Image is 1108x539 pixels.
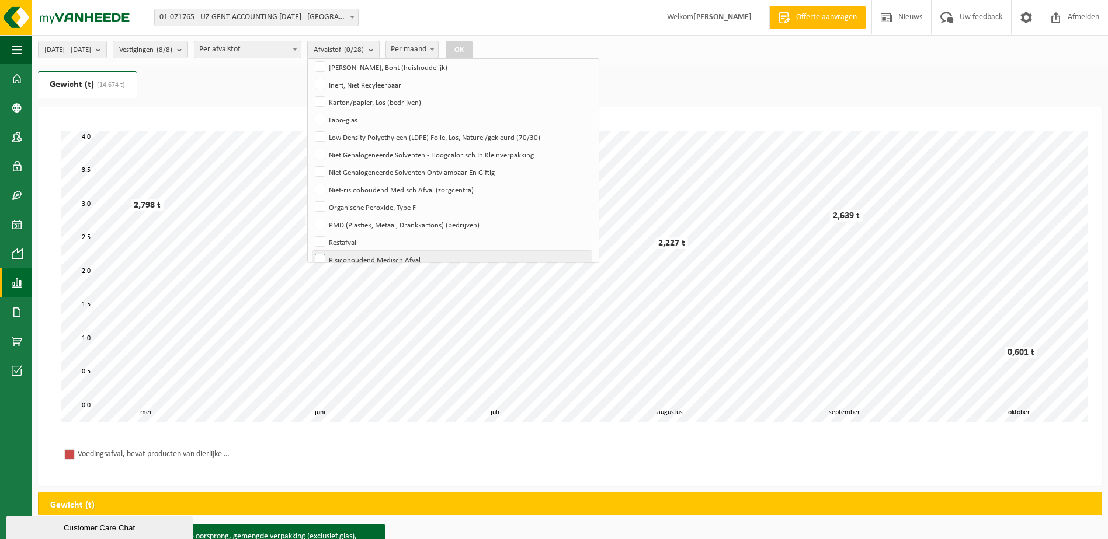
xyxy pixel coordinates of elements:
strong: [PERSON_NAME] [693,13,752,22]
button: Vestigingen(8/8) [113,41,188,58]
div: 2,602 t [305,212,338,224]
count: (8/8) [157,46,172,54]
span: [DATE] - [DATE] [44,41,91,59]
label: Karton/papier, Los (bedrijven) [312,93,592,111]
a: Offerte aanvragen [769,6,866,29]
label: PMD (Plastiek, Metaal, Drankkartons) (bedrijven) [312,216,592,233]
button: OK [446,41,473,60]
span: Per maand [385,41,439,58]
span: Afvalstof [314,41,364,59]
span: Vestigingen [119,41,172,59]
count: (0/28) [344,46,364,54]
label: Niet Gehalogeneerde Solventen Ontvlambaar En Giftig [312,163,592,181]
button: Afvalstof(0/28) [307,41,380,58]
label: Niet-risicohoudend Medisch Afval (zorgcentra) [312,181,592,198]
label: Organische Peroxide, Type F [312,198,592,216]
label: Low Density Polyethyleen (LDPE) Folie, Los, Naturel/gekleurd (70/30) [312,128,592,146]
div: 0,601 t [1005,346,1037,358]
span: Offerte aanvragen [793,12,860,23]
span: Per afvalstof [194,41,301,58]
span: (14,674 t) [94,82,125,89]
h2: Gewicht (t) [39,492,106,518]
div: 2,227 t [655,237,688,249]
label: Labo-glas [312,111,592,128]
span: 01-071765 - UZ GENT-ACCOUNTING 0 BC - GENT [154,9,359,26]
iframe: chat widget [6,513,195,539]
span: 01-071765 - UZ GENT-ACCOUNTING 0 BC - GENT [155,9,358,26]
div: Voedingsafval, bevat producten van dierlijke oorsprong, gemengde verpakking (exclusief glas), cat... [78,447,230,461]
label: Niet Gehalogeneerde Solventen - Hoogcalorisch In Kleinverpakking [312,146,592,163]
a: Gewicht (t) [38,71,137,98]
label: [PERSON_NAME], Bont (huishoudelijk) [312,58,592,76]
div: 2,639 t [830,210,863,222]
div: 2,798 t [131,199,164,211]
button: [DATE] - [DATE] [38,41,107,58]
span: Per maand [386,41,438,58]
label: Inert, Niet Recyleerbaar [312,76,592,93]
label: Restafval [312,233,592,251]
label: Risicohoudend Medisch Afval [312,251,592,268]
